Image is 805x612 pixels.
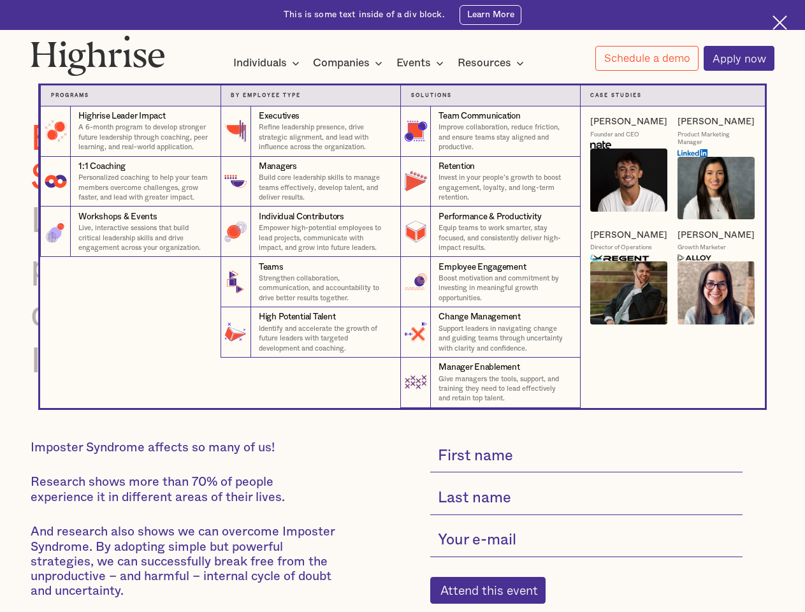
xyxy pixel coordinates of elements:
div: Resources [458,55,511,71]
a: RetentionInvest in your people’s growth to boost engagement, loyalty, and long-term retention. [400,157,580,207]
p: A 6-month program to develop stronger future leadership through coaching, peer learning, and real... [78,122,210,152]
a: Change ManagementSupport leaders in navigating change and guiding teams through uncertainty with ... [400,307,580,358]
strong: Solutions [411,93,452,98]
p: Refine leadership presence, drive strategic alignment, and lead with influence across the organiz... [259,122,390,152]
a: ExecutivesRefine leadership presence, drive strategic alignment, and lead with influence across t... [221,106,400,157]
a: Workshops & EventsLive, interactive sessions that build critical leadership skills and drive enga... [40,207,220,257]
a: Performance & ProductivityEquip teams to work smarter, stay focused, and consistently deliver hig... [400,207,580,257]
a: Individual ContributorsEmpower high-potential employees to lead projects, communicate with impact... [221,207,400,257]
div: Resources [458,55,528,71]
div: High Potential Talent [259,311,335,323]
p: Empower high-potential employees to lead projects, communicate with impact, and grow into future ... [259,223,390,252]
div: Companies [313,55,370,71]
div: Performance & Productivity [439,211,541,223]
p: Imposter Syndrome affects so many of us! [31,441,340,455]
a: [PERSON_NAME] [590,229,667,241]
div: Team Communication [439,110,520,122]
div: Companies [313,55,386,71]
p: Boost motivation and commitment by investing in meaningful growth opportunities. [439,273,569,303]
strong: By Employee Type [231,93,301,98]
div: This is some text inside of a div block. [284,9,445,21]
p: Research shows more than 70% of people experience it in different areas of their lives. [31,475,340,504]
p: Live, interactive sessions that build critical leadership skills and drive engagement across your... [78,223,210,252]
strong: Case Studies [590,93,642,98]
p: Equip teams to work smarter, stay focused, and consistently deliver high-impact results. [439,223,569,252]
p: Build core leadership skills to manage teams effectively, develop talent, and deliver results. [259,173,390,202]
div: Director of Operations [590,244,652,252]
div: Retention [439,161,475,173]
div: Managers [259,161,297,173]
a: Learn More [460,5,521,25]
div: Teams [259,261,284,273]
div: Founder and CEO [590,131,639,139]
input: Your e-mail [430,525,743,557]
a: [PERSON_NAME] [678,116,755,127]
p: Identify and accelerate the growth of future leaders with targeted development and coaching. [259,324,390,353]
a: 1:1 CoachingPersonalized coaching to help your team members overcome challenges, grow faster, and... [40,157,220,207]
img: Highrise logo [31,35,165,76]
a: Team CommunicationImprove collaboration, reduce friction, and ensure teams stay aligned and produ... [400,106,580,157]
a: Highrise Leader ImpactA 6-month program to develop stronger future leadership through coaching, p... [40,106,220,157]
a: [PERSON_NAME] [678,229,755,241]
div: 1:1 Coaching [78,161,126,173]
div: Workshops & Events [78,211,157,223]
input: First name [430,441,743,473]
div: Growth Marketer [678,244,726,252]
p: Strengthen collaboration, communication, and accountability to drive better results together. [259,273,390,303]
img: Cross icon [772,15,787,30]
strong: Programs [51,93,89,98]
div: Change Management [439,311,520,323]
div: Individuals [233,55,287,71]
a: TeamsStrengthen collaboration, communication, and accountability to drive better results together. [221,257,400,307]
p: Support leaders in navigating change and guiding teams through uncertainty with clarity and confi... [439,324,569,353]
div: Manager Enablement [439,361,519,374]
a: ManagersBuild core leadership skills to manage teams effectively, develop talent, and deliver res... [221,157,400,207]
p: Personalized coaching to help your team members overcome challenges, grow faster, and lead with g... [78,173,210,202]
a: Employee EngagementBoost motivation and commitment by investing in meaningful growth opportunities. [400,257,580,307]
a: [PERSON_NAME] [590,116,667,127]
div: Events [396,55,447,71]
div: Events [396,55,431,71]
div: Executives [259,110,300,122]
p: Give managers the tools, support, and training they need to lead effectively and retain top talent. [439,374,569,404]
input: Last name [430,483,743,515]
div: Employee Engagement [439,261,526,273]
div: Individual Contributors [259,211,344,223]
p: Improve collaboration, reduce friction, and ensure teams stay aligned and productive. [439,122,569,152]
a: Apply now [704,46,774,71]
p: Invest in your people’s growth to boost engagement, loyalty, and long-term retention. [439,173,569,202]
form: current-single-event-subscribe-form [430,441,743,604]
div: Product Marketing Manager [678,131,755,147]
div: Highrise Leader Impact [78,110,165,122]
a: Manager EnablementGive managers the tools, support, and training they need to lead effectively an... [400,358,580,408]
a: Schedule a demo [595,46,699,71]
nav: Companies [20,65,785,407]
div: Individuals [233,55,303,71]
a: High Potential TalentIdentify and accelerate the growth of future leaders with targeted developme... [221,307,400,358]
p: And research also shows we can overcome Imposter Syndrome. By adopting simple but powerful strate... [31,525,340,599]
input: Attend this event [430,577,546,604]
